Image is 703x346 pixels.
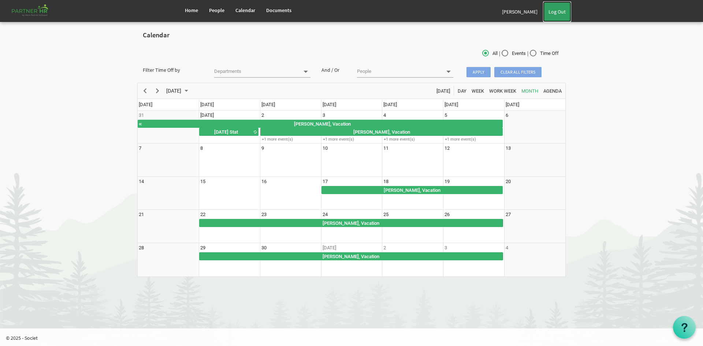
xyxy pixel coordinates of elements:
[506,211,511,218] div: Saturday, September 27, 2025
[165,86,191,95] button: August 2025
[543,86,562,96] span: Agenda
[445,211,450,218] div: Friday, September 26, 2025
[443,137,504,142] div: +1 more event(s)
[140,86,150,95] button: Previous
[383,145,388,152] div: Thursday, September 11, 2025
[357,66,442,77] input: People
[209,7,224,14] span: People
[445,145,450,152] div: Friday, September 12, 2025
[261,178,267,185] div: Tuesday, September 16, 2025
[199,219,503,227] div: Momena Ahmed, Vacation Begin From Monday, September 22, 2025 at 12:00:00 AM GMT-04:00 Ends At Fri...
[506,178,511,185] div: Saturday, September 20, 2025
[383,211,388,218] div: Thursday, September 25, 2025
[6,334,703,342] p: © 2025 - Societ
[200,112,214,119] div: Monday, September 1, 2025
[261,244,267,252] div: Tuesday, September 30, 2025
[322,186,503,194] div: [PERSON_NAME], Vacation
[199,128,258,136] div: Labour Day Stat Begin From Monday, September 1, 2025 at 12:00:00 AM GMT-04:00 Ends At Monday, Sep...
[139,211,144,218] div: Sunday, September 21, 2025
[383,244,386,252] div: Thursday, October 2, 2025
[383,102,397,107] span: [DATE]
[165,86,182,96] span: [DATE]
[436,86,451,96] span: [DATE]
[506,112,508,119] div: Saturday, September 6, 2025
[470,86,486,95] button: Week
[321,186,503,194] div: Momena Ahmed, Vacation Begin From Wednesday, September 17, 2025 at 12:00:00 AM GMT-04:00 Ends At ...
[139,112,144,119] div: Sunday, August 31, 2025
[266,7,291,14] span: Documents
[445,244,447,252] div: Friday, October 3, 2025
[200,128,253,135] div: [DATE] Stat
[445,178,450,185] div: Friday, September 19, 2025
[261,102,275,107] span: [DATE]
[139,102,152,107] span: [DATE]
[261,128,503,135] div: [PERSON_NAME], Vacation
[323,112,325,119] div: Wednesday, September 3, 2025
[445,102,458,107] span: [DATE]
[488,86,517,96] span: Work Week
[383,112,386,119] div: Thursday, September 4, 2025
[382,137,443,142] div: +1 more event(s)
[482,50,498,57] span: All
[502,50,526,57] span: Events
[151,83,164,98] div: next period
[139,178,144,185] div: Sunday, September 14, 2025
[200,253,503,260] div: [PERSON_NAME], Vacation
[260,128,503,136] div: Veronica Marte Baeto, Vacation Begin From Tuesday, September 2, 2025 at 12:00:00 AM GMT-04:00 End...
[260,137,321,142] div: +1 more event(s)
[137,66,209,74] div: Filter Time Off by
[142,120,502,127] div: [PERSON_NAME], Vacation
[164,83,193,98] div: September 2025
[323,211,328,218] div: Wednesday, September 24, 2025
[423,48,566,59] div: | |
[506,102,519,107] span: [DATE]
[139,244,144,252] div: Sunday, September 28, 2025
[137,83,566,277] schedule: of September 2025
[200,178,205,185] div: Monday, September 15, 2025
[261,145,264,152] div: Tuesday, September 9, 2025
[200,211,205,218] div: Monday, September 22, 2025
[521,86,539,96] span: Month
[323,178,328,185] div: Wednesday, September 17, 2025
[542,86,563,95] button: Agenda
[200,145,203,152] div: Monday, September 8, 2025
[383,178,388,185] div: Thursday, September 18, 2025
[316,66,352,74] div: And / Or
[153,86,163,95] button: Next
[138,120,503,128] div: Shelina Akter, Vacation Begin From Tuesday, August 19, 2025 at 12:00:00 AM GMT-04:00 Ends At Frid...
[321,137,382,142] div: +1 more event(s)
[496,1,543,22] a: [PERSON_NAME]
[530,50,559,57] span: Time Off
[235,7,255,14] span: Calendar
[435,86,451,95] button: Today
[323,102,336,107] span: [DATE]
[445,112,447,119] div: Friday, September 5, 2025
[457,86,467,96] span: Day
[520,86,540,95] button: Month
[143,31,560,39] h2: Calendar
[506,244,508,252] div: Saturday, October 4, 2025
[200,244,205,252] div: Monday, September 29, 2025
[214,66,299,77] input: Departments
[139,83,151,98] div: previous period
[139,145,141,152] div: Sunday, September 7, 2025
[199,252,503,260] div: Momena Ahmed, Vacation Begin From Monday, September 29, 2025 at 12:00:00 AM GMT-04:00 Ends At Fri...
[185,7,198,14] span: Home
[261,211,267,218] div: Tuesday, September 23, 2025
[457,86,468,95] button: Day
[494,67,542,77] span: Clear all filters
[323,145,328,152] div: Wednesday, September 10, 2025
[323,244,336,252] div: Wednesday, October 1, 2025
[261,112,264,119] div: Tuesday, September 2, 2025
[200,219,503,227] div: [PERSON_NAME], Vacation
[506,145,511,152] div: Saturday, September 13, 2025
[488,86,518,95] button: Work Week
[471,86,485,96] span: Week
[200,102,214,107] span: [DATE]
[466,67,491,77] span: Apply
[543,1,571,22] a: Log Out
